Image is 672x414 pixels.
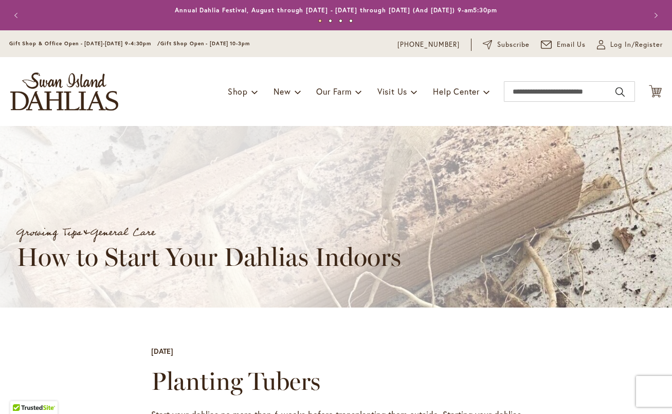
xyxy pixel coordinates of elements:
span: Help Center [433,86,480,97]
span: Our Farm [316,86,351,97]
a: Subscribe [483,40,530,50]
span: Email Us [557,40,586,50]
a: store logo [10,73,118,111]
span: Gift Shop Open - [DATE] 10-3pm [160,40,250,47]
a: General Care [90,223,155,242]
button: 3 of 4 [339,19,342,23]
span: Shop [228,86,248,97]
span: Visit Us [377,86,407,97]
a: Growing Tips [16,223,82,242]
button: Next [645,5,665,26]
span: Gift Shop & Office Open - [DATE]-[DATE] 9-4:30pm / [9,40,160,47]
h2: Planting Tubers [151,367,521,395]
span: Subscribe [497,40,530,50]
a: Annual Dahlia Festival, August through [DATE] - [DATE] through [DATE] (And [DATE]) 9-am5:30pm [175,6,497,14]
a: Log In/Register [597,40,663,50]
a: [PHONE_NUMBER] [397,40,460,50]
h1: How to Start Your Dahlias Indoors [16,242,510,272]
a: Email Us [541,40,586,50]
button: 1 of 4 [318,19,322,23]
span: Log In/Register [610,40,663,50]
button: 4 of 4 [349,19,353,23]
div: [DATE] [151,346,173,356]
button: 2 of 4 [329,19,332,23]
button: Previous [7,5,28,26]
span: New [274,86,290,97]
